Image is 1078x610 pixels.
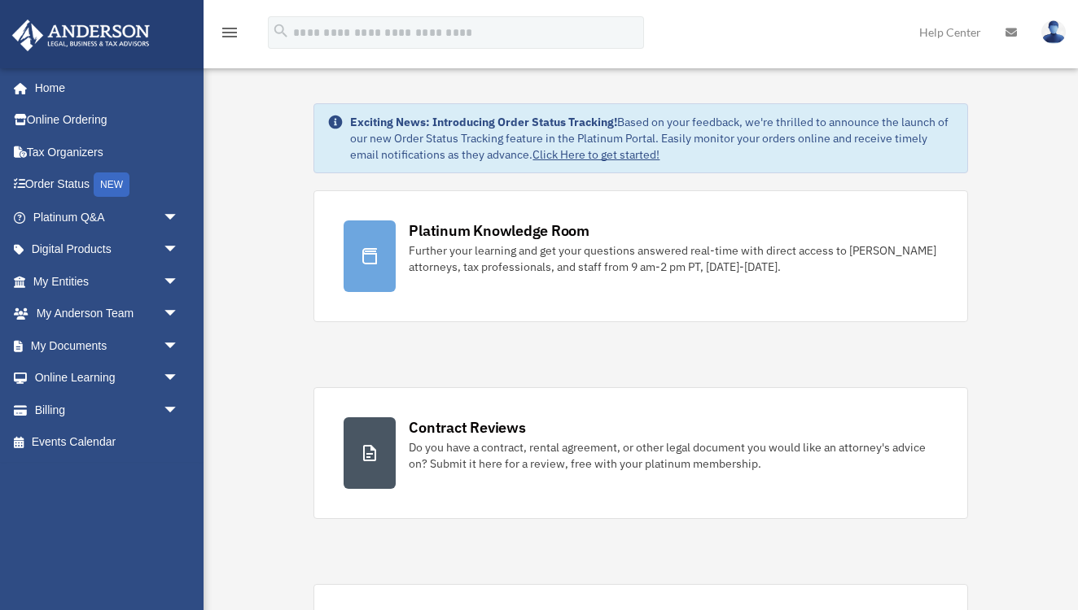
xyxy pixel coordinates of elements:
a: Home [11,72,195,104]
div: Contract Reviews [409,417,525,438]
span: arrow_drop_down [163,233,195,267]
a: My Documentsarrow_drop_down [11,329,204,362]
a: Events Calendar [11,426,204,459]
a: My Anderson Teamarrow_drop_down [11,298,204,330]
a: Order StatusNEW [11,168,204,202]
span: arrow_drop_down [163,329,195,363]
a: Platinum Knowledge Room Further your learning and get your questions answered real-time with dire... [313,190,967,322]
strong: Exciting News: Introducing Order Status Tracking! [350,115,617,129]
div: Do you have a contract, rental agreement, or other legal document you would like an attorney's ad... [409,439,937,472]
a: Platinum Q&Aarrow_drop_down [11,201,204,233]
i: search [272,22,290,40]
div: Platinum Knowledge Room [409,220,589,241]
a: Digital Productsarrow_drop_down [11,233,204,266]
span: arrow_drop_down [163,394,195,427]
span: arrow_drop_down [163,265,195,298]
a: Online Ordering [11,104,204,137]
a: Click Here to get started! [532,147,660,162]
span: arrow_drop_down [163,201,195,234]
div: Further your learning and get your questions answered real-time with direct access to [PERSON_NAM... [409,242,937,275]
a: Online Learningarrow_drop_down [11,362,204,394]
i: menu [220,23,239,42]
a: My Entitiesarrow_drop_down [11,265,204,298]
img: Anderson Advisors Platinum Portal [7,20,155,51]
div: NEW [94,172,129,197]
a: Billingarrow_drop_down [11,394,204,426]
span: arrow_drop_down [163,298,195,331]
a: Tax Organizers [11,136,204,168]
span: arrow_drop_down [163,362,195,395]
img: User Pic [1041,20,1066,44]
div: Based on your feedback, we're thrilled to announce the launch of our new Order Status Tracking fe... [350,114,953,163]
a: Contract Reviews Do you have a contract, rental agreement, or other legal document you would like... [313,387,967,519]
a: menu [220,28,239,42]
